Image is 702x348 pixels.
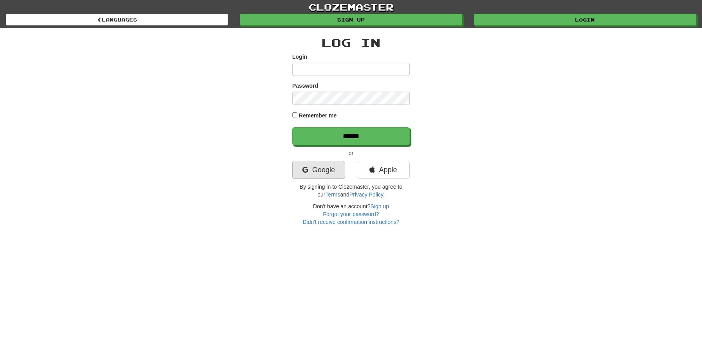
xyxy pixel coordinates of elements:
[299,112,337,119] label: Remember me
[371,203,389,209] a: Sign up
[357,161,410,179] a: Apple
[302,219,399,225] a: Didn't receive confirmation instructions?
[474,14,696,25] a: Login
[292,183,410,198] p: By signing in to Clozemaster, you agree to our and .
[325,191,340,198] a: Terms
[292,53,307,61] label: Login
[292,161,345,179] a: Google
[240,14,462,25] a: Sign up
[323,211,379,217] a: Forgot your password?
[292,82,318,90] label: Password
[292,149,410,157] p: or
[292,36,410,49] h2: Log In
[292,202,410,226] div: Don't have an account?
[349,191,383,198] a: Privacy Policy
[6,14,228,25] a: Languages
